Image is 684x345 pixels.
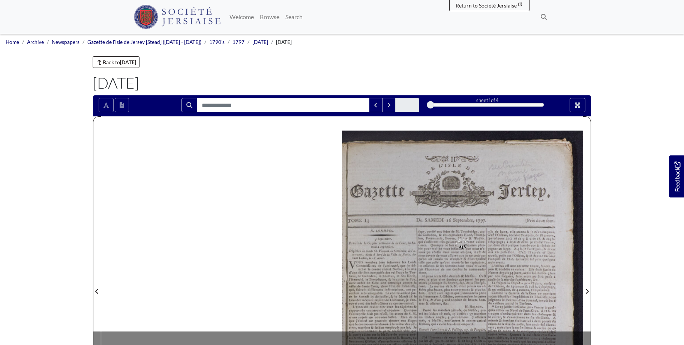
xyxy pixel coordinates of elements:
a: Browse [257,9,282,24]
a: Société Jersiaise logo [134,3,220,31]
img: Société Jersiaise [134,5,220,29]
button: Search [181,98,197,112]
a: Would you like to provide feedback? [669,155,684,197]
strong: [DATE] [120,59,136,65]
a: 1797 [232,39,244,45]
input: Search for [197,98,369,112]
h1: [DATE] [93,74,591,92]
a: Welcome [226,9,257,24]
a: Back to[DATE] [93,56,139,68]
button: Full screen mode [570,98,585,112]
a: Gazette de l'Isle de Jersey [Stead] ([DATE] - [DATE]) [87,39,201,45]
a: [DATE] [252,39,268,45]
button: Toggle text selection (Alt+T) [99,98,114,112]
button: Next Match [382,98,396,112]
a: Search [282,9,306,24]
span: Return to Société Jersiaise [456,2,517,9]
button: Open transcription window [115,98,129,112]
a: 1790's [209,39,225,45]
a: Home [6,39,19,45]
div: sheet of 4 [430,97,544,104]
a: Archive [27,39,44,45]
a: Newspapers [52,39,79,45]
button: Previous Match [369,98,382,112]
span: [DATE] [276,39,292,45]
span: Feedback [673,161,682,192]
span: 1 [488,97,491,103]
